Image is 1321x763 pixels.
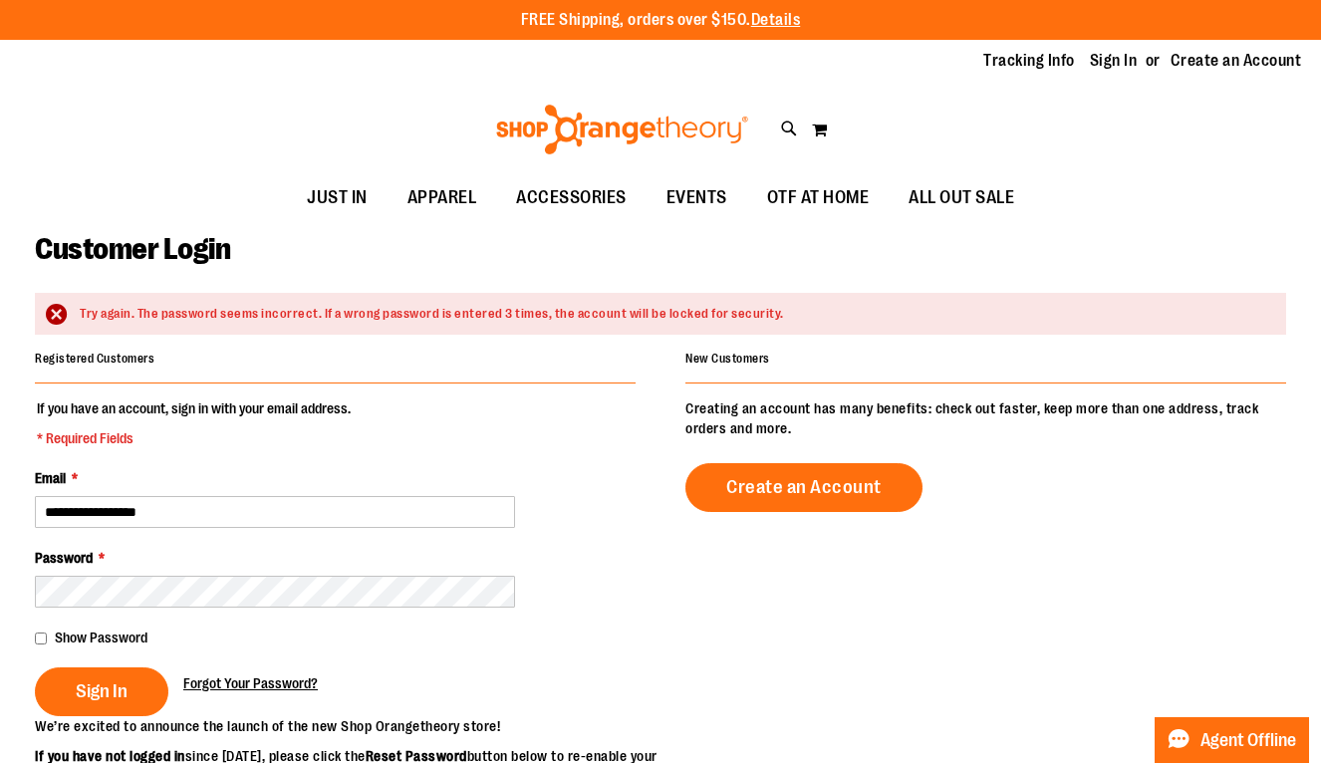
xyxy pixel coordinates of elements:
span: ALL OUT SALE [909,175,1014,220]
p: We’re excited to announce the launch of the new Shop Orangetheory store! [35,716,660,736]
span: OTF AT HOME [767,175,870,220]
button: Sign In [35,667,168,716]
span: EVENTS [666,175,727,220]
span: Sign In [76,680,128,702]
span: * Required Fields [37,428,351,448]
p: FREE Shipping, orders over $150. [521,9,801,32]
span: APPAREL [407,175,477,220]
strong: New Customers [685,352,770,366]
legend: If you have an account, sign in with your email address. [35,398,353,448]
span: Customer Login [35,232,230,266]
a: Create an Account [685,463,923,512]
p: Creating an account has many benefits: check out faster, keep more than one address, track orders... [685,398,1286,438]
img: Shop Orangetheory [493,105,751,154]
a: Details [751,11,801,29]
span: Password [35,550,93,566]
span: ACCESSORIES [516,175,627,220]
span: JUST IN [307,175,368,220]
span: Forgot Your Password? [183,675,318,691]
button: Agent Offline [1155,717,1309,763]
a: Create an Account [1171,50,1302,72]
span: Create an Account [726,476,882,498]
strong: Registered Customers [35,352,154,366]
span: Email [35,470,66,486]
span: Show Password [55,630,147,645]
span: Agent Offline [1200,731,1296,750]
a: Forgot Your Password? [183,673,318,693]
div: Try again. The password seems incorrect. If a wrong password is entered 3 times, the account will... [80,305,1266,324]
a: Sign In [1090,50,1138,72]
a: Tracking Info [983,50,1075,72]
